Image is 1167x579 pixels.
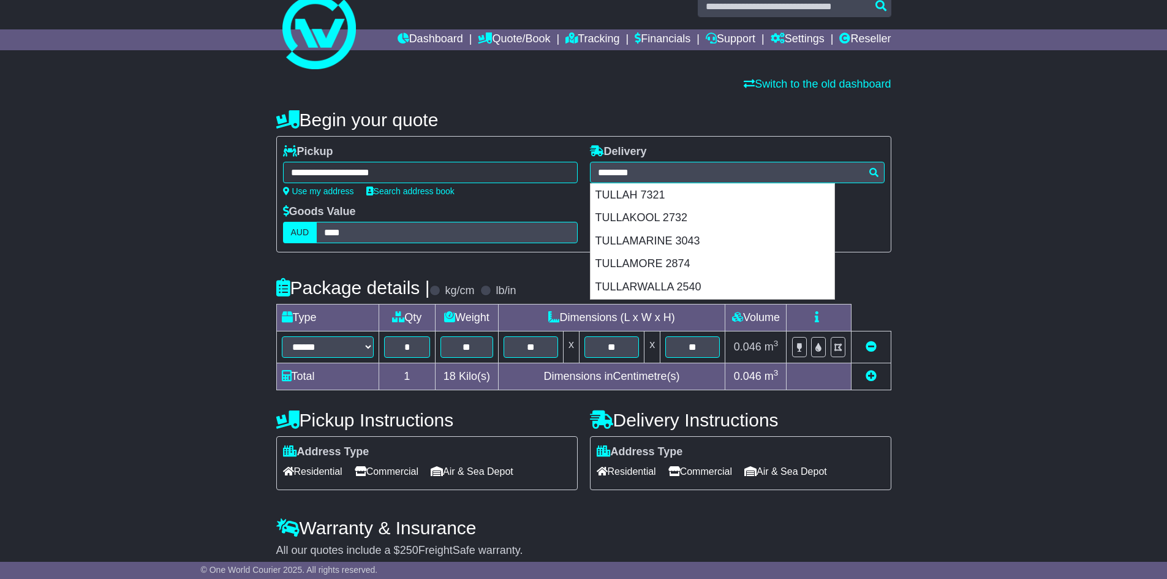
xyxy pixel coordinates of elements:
td: Dimensions in Centimetre(s) [498,363,725,390]
div: TULLAKOOL 2732 [591,206,834,230]
td: x [644,331,660,363]
span: m [765,370,779,382]
a: Tracking [565,29,619,50]
h4: Warranty & Insurance [276,518,891,538]
a: Add new item [866,370,877,382]
span: Air & Sea Depot [431,462,513,481]
label: AUD [283,222,317,243]
span: Residential [283,462,342,481]
a: Financials [635,29,690,50]
div: TULLAMORE 2874 [591,252,834,276]
span: Residential [597,462,656,481]
span: Commercial [355,462,418,481]
td: x [563,331,579,363]
a: Use my address [283,186,354,196]
h4: Pickup Instructions [276,410,578,430]
a: Switch to the old dashboard [744,78,891,90]
a: Dashboard [398,29,463,50]
span: © One World Courier 2025. All rights reserved. [201,565,378,575]
td: 1 [379,363,436,390]
td: Total [276,363,379,390]
a: Quote/Book [478,29,550,50]
sup: 3 [774,339,779,348]
span: 250 [400,544,418,556]
div: All our quotes include a $ FreightSafe warranty. [276,544,891,558]
span: Commercial [668,462,732,481]
span: Air & Sea Depot [744,462,827,481]
td: Dimensions (L x W x H) [498,305,725,331]
h4: Delivery Instructions [590,410,891,430]
div: TULLAMARINE 3043 [591,230,834,253]
h4: Package details | [276,278,430,298]
div: TULLARWALLA 2540 [591,276,834,299]
td: Weight [436,305,499,331]
span: 18 [444,370,456,382]
a: Settings [771,29,825,50]
span: 0.046 [734,341,761,353]
label: kg/cm [445,284,474,298]
td: Kilo(s) [436,363,499,390]
label: Address Type [597,445,683,459]
label: Pickup [283,145,333,159]
h4: Begin your quote [276,110,891,130]
a: Reseller [839,29,891,50]
span: 0.046 [734,370,761,382]
a: Remove this item [866,341,877,353]
label: Address Type [283,445,369,459]
td: Type [276,305,379,331]
div: TULLAH 7321 [591,184,834,207]
label: Delivery [590,145,647,159]
a: Support [706,29,755,50]
label: Goods Value [283,205,356,219]
label: lb/in [496,284,516,298]
span: m [765,341,779,353]
sup: 3 [774,368,779,377]
td: Volume [725,305,787,331]
a: Search address book [366,186,455,196]
td: Qty [379,305,436,331]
